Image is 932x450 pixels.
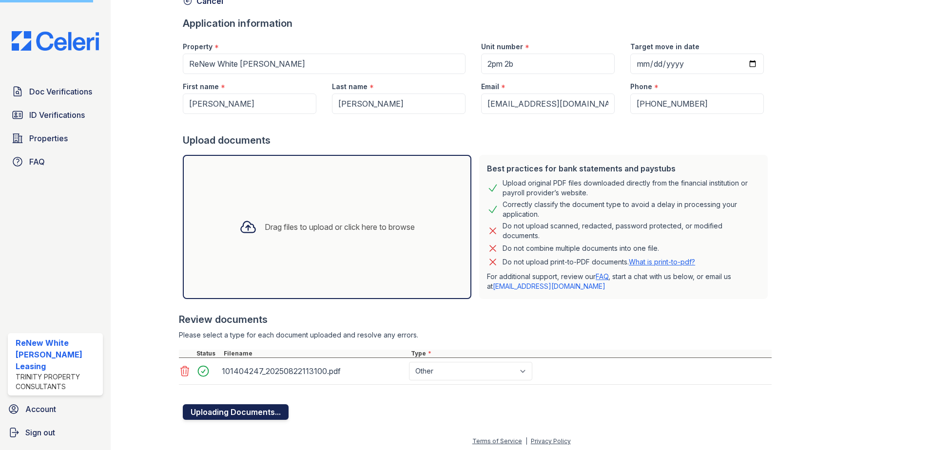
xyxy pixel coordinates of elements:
[179,330,772,340] div: Please select a type for each document uploaded and resolve any errors.
[29,86,92,97] span: Doc Verifications
[29,156,45,168] span: FAQ
[194,350,222,357] div: Status
[409,350,772,357] div: Type
[503,243,659,254] div: Do not combine multiple documents into one file.
[4,31,107,51] img: CE_Logo_Blue-a8612792a0a2168367f1c8372b55b34899dd931a85d93a1a3d3e32e68fde9ad4.png
[629,258,695,266] a: What is print-to-pdf?
[16,372,99,392] div: Trinity Property Consultants
[16,337,99,372] div: ReNew White [PERSON_NAME] Leasing
[183,133,772,147] div: Upload documents
[265,221,415,233] div: Drag files to upload or click here to browse
[183,17,772,30] div: Application information
[493,282,605,290] a: [EMAIL_ADDRESS][DOMAIN_NAME]
[487,272,760,291] p: For additional support, review our , start a chat with us below, or email us at
[183,42,213,52] label: Property
[472,437,522,445] a: Terms of Service
[531,437,571,445] a: Privacy Policy
[481,42,523,52] label: Unit number
[525,437,527,445] div: |
[183,82,219,92] label: First name
[487,163,760,174] div: Best practices for bank statements and paystubs
[29,132,68,144] span: Properties
[183,404,289,420] button: Uploading Documents...
[503,200,760,219] div: Correctly classify the document type to avoid a delay in processing your application.
[481,82,499,92] label: Email
[25,427,55,438] span: Sign out
[4,399,107,419] a: Account
[222,363,405,379] div: 101404247_20250822113100.pdf
[503,257,695,267] p: Do not upload print-to-PDF documents.
[596,272,608,281] a: FAQ
[8,129,103,148] a: Properties
[8,105,103,125] a: ID Verifications
[29,109,85,121] span: ID Verifications
[630,82,652,92] label: Phone
[503,178,760,198] div: Upload original PDF files downloaded directly from the financial institution or payroll provider’...
[630,42,699,52] label: Target move in date
[222,350,409,357] div: Filename
[4,423,107,442] a: Sign out
[8,82,103,101] a: Doc Verifications
[25,403,56,415] span: Account
[332,82,368,92] label: Last name
[179,313,772,326] div: Review documents
[8,152,103,171] a: FAQ
[503,221,760,241] div: Do not upload scanned, redacted, password protected, or modified documents.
